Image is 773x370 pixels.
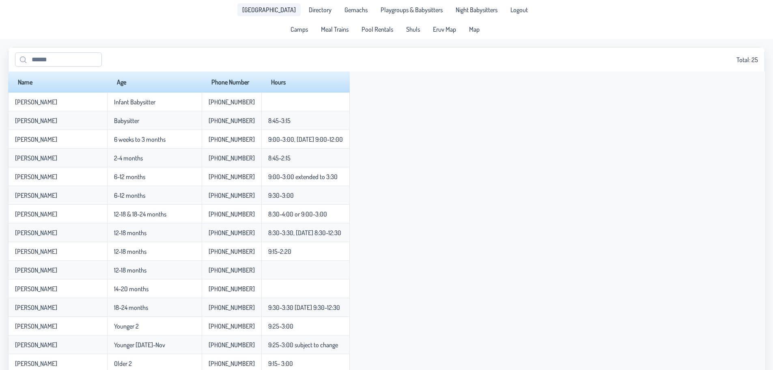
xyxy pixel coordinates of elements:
a: Map [464,23,484,36]
p-celleditor: [PHONE_NUMBER] [209,285,255,293]
a: [GEOGRAPHIC_DATA] [237,3,301,16]
p-celleditor: 8:45-2:15 [268,154,291,162]
p-celleditor: [PERSON_NAME] [15,322,57,330]
a: Eruv Map [428,23,461,36]
p-celleditor: [PERSON_NAME] [15,359,57,368]
p-celleditor: [PERSON_NAME] [15,285,57,293]
p-celleditor: [PHONE_NUMBER] [209,341,255,349]
span: Shuls [406,26,420,32]
p-celleditor: [PHONE_NUMBER] [209,135,255,143]
p-celleditor: [PERSON_NAME] [15,341,57,349]
p-celleditor: [PHONE_NUMBER] [209,117,255,125]
p-celleditor: 6 weeks to 3 months [114,135,166,143]
p-celleditor: [PERSON_NAME] [15,173,57,181]
p-celleditor: [PHONE_NUMBER] [209,210,255,218]
p-celleditor: 9:30-3:00 [268,191,294,199]
p-celleditor: [PHONE_NUMBER] [209,359,255,368]
p-celleditor: [PHONE_NUMBER] [209,266,255,274]
p-celleditor: 2-4 months [114,154,143,162]
p-celleditor: 8:30-3:30, [DATE] 8:30-12:30 [268,229,341,237]
li: Pine Lake Park [237,3,301,16]
a: Meal Trains [316,23,353,36]
span: Gemachs [345,6,368,13]
p-celleditor: 14-20 months [114,285,149,293]
a: Camps [286,23,313,36]
p-celleditor: Younger 2 [114,322,139,330]
p-celleditor: [PHONE_NUMBER] [209,247,255,255]
a: Night Babysitters [451,3,502,16]
p-celleditor: Older 2 [114,359,132,368]
p-celleditor: [PERSON_NAME] [15,303,57,312]
p-celleditor: 9:15- 3:00 [268,359,293,368]
th: Name [8,71,107,93]
p-celleditor: 9:00-3:00, [DATE] 9:00-12:00 [268,135,343,143]
p-celleditor: Infant Babysitter [114,98,155,106]
div: Total: 25 [15,52,758,67]
p-celleditor: 9:30-3:30 [DATE] 9:30-12:30 [268,303,340,312]
p-celleditor: [PERSON_NAME] [15,229,57,237]
p-celleditor: [PHONE_NUMBER] [209,191,255,199]
span: Playgroups & Babysitters [381,6,443,13]
p-celleditor: [PERSON_NAME] [15,210,57,218]
a: Directory [304,3,336,16]
span: Pool Rentals [362,26,393,32]
p-celleditor: 12-18 months [114,229,146,237]
p-celleditor: 9:00-3:00 extended to 3:30 [268,173,338,181]
p-celleditor: [PERSON_NAME] [15,135,57,143]
th: Hours [261,71,350,93]
p-celleditor: Younger [DATE]-Nov [114,341,165,349]
p-celleditor: 6-12 months [114,191,145,199]
p-celleditor: 9:15-2:20 [268,247,291,255]
p-celleditor: 8:45-3:15 [268,117,291,125]
a: Pool Rentals [357,23,398,36]
span: Directory [309,6,332,13]
p-celleditor: 12-18 months [114,247,146,255]
p-celleditor: [PHONE_NUMBER] [209,303,255,312]
span: [GEOGRAPHIC_DATA] [242,6,296,13]
span: Map [469,26,480,32]
p-celleditor: [PHONE_NUMBER] [209,229,255,237]
p-celleditor: [PHONE_NUMBER] [209,154,255,162]
p-celleditor: 12-18 & 18-24 months [114,210,166,218]
span: Night Babysitters [456,6,497,13]
a: Gemachs [340,3,373,16]
p-celleditor: 8:30-4:00 or 9:00-3:00 [268,210,327,218]
span: Eruv Map [433,26,456,32]
p-celleditor: [PERSON_NAME] [15,98,57,106]
p-celleditor: [PHONE_NUMBER] [209,98,255,106]
p-celleditor: 9:25-3:00 subject to change [268,341,338,349]
p-celleditor: 9:25-3:00 [268,322,293,330]
a: Shuls [401,23,425,36]
span: Meal Trains [321,26,349,32]
p-celleditor: 18-24 months [114,303,148,312]
span: Camps [291,26,308,32]
p-celleditor: [PERSON_NAME] [15,266,57,274]
p-celleditor: 12-18 months [114,266,146,274]
th: Phone Number [202,71,261,93]
p-celleditor: [PERSON_NAME] [15,191,57,199]
span: Logout [510,6,528,13]
p-celleditor: [PERSON_NAME] [15,117,57,125]
p-celleditor: [PERSON_NAME] [15,154,57,162]
a: Playgroups & Babysitters [376,3,448,16]
p-celleditor: 6-12 months [114,173,145,181]
p-celleditor: Babysitter [114,117,139,125]
p-celleditor: [PHONE_NUMBER] [209,173,255,181]
p-celleditor: [PERSON_NAME] [15,247,57,255]
th: Age [107,71,202,93]
p-celleditor: [PHONE_NUMBER] [209,322,255,330]
li: Logout [506,3,533,16]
